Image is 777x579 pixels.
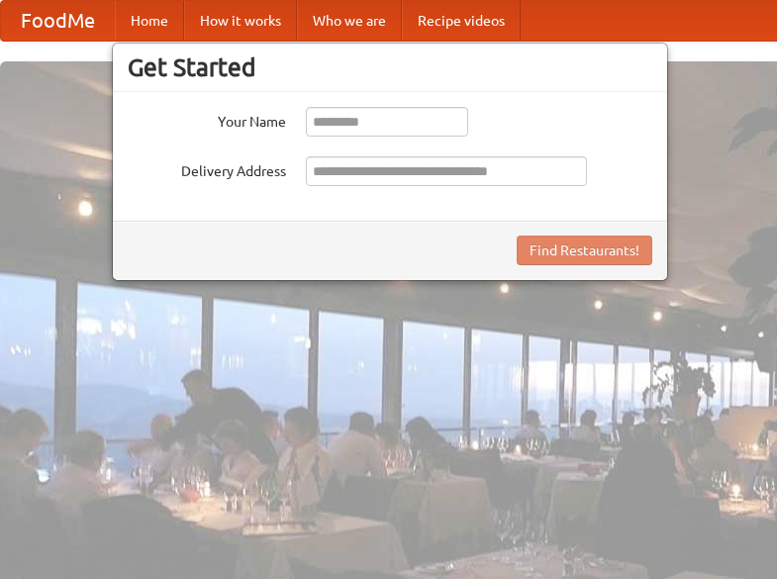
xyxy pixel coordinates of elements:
[115,1,184,41] a: Home
[128,107,286,132] label: Your Name
[297,1,402,41] a: Who we are
[128,156,286,181] label: Delivery Address
[517,236,652,265] button: Find Restaurants!
[1,1,115,41] a: FoodMe
[184,1,297,41] a: How it works
[128,52,652,82] h3: Get Started
[402,1,521,41] a: Recipe videos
